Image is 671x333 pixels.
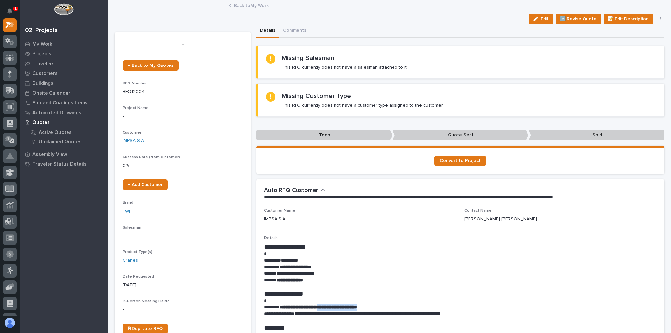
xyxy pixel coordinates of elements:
span: Project Name [123,106,149,110]
p: - [123,232,243,239]
a: IMPSA S.A. [123,138,145,144]
a: Customers [20,68,108,78]
button: Details [256,24,279,38]
span: Product Type(s) [123,250,152,254]
button: 🆕 Revise Quote [556,14,601,24]
p: Automated Drawings [32,110,81,116]
p: Travelers [32,61,55,67]
p: - [123,40,243,49]
p: IMPSA S.A. [264,216,286,223]
a: Quotes [20,118,108,127]
button: users-avatar [3,316,17,330]
button: Edit [529,14,553,24]
a: Projects [20,49,108,59]
div: 02. Projects [25,27,58,34]
h2: Missing Customer Type [282,92,351,100]
p: Unclaimed Quotes [39,139,82,145]
p: Fab and Coatings Items [32,100,87,106]
span: RFQ Number [123,82,147,85]
span: 🆕 Revise Quote [560,15,597,23]
p: Onsite Calendar [32,90,70,96]
a: PWI [123,208,130,215]
span: + Add Customer [128,182,163,187]
a: Unclaimed Quotes [25,137,108,146]
span: Salesman [123,226,141,230]
a: My Work [20,39,108,49]
p: Quote Sent [392,130,528,140]
p: Buildings [32,81,53,86]
p: - [123,306,243,313]
a: + Add Customer [123,179,168,190]
button: Notifications [3,4,17,18]
p: - [123,113,243,120]
p: Traveler Status Details [32,161,86,167]
span: Brand [123,201,133,205]
span: Date Requested [123,275,154,279]
a: Active Quotes [25,128,108,137]
p: 1 [14,6,17,11]
p: [PERSON_NAME] [PERSON_NAME] [464,216,537,223]
button: Comments [279,24,310,38]
a: Convert to Project [434,156,486,166]
a: Assembly View [20,149,108,159]
a: Automated Drawings [20,108,108,118]
span: 📝 Edit Description [608,15,649,23]
h2: Missing Salesman [282,54,334,62]
p: Assembly View [32,152,67,157]
p: 0 % [123,162,243,169]
span: ← Back to My Quotes [128,63,173,68]
p: Sold [528,130,665,140]
a: Fab and Coatings Items [20,98,108,108]
p: [DATE] [123,282,243,288]
a: Cranes [123,257,138,264]
button: Auto RFQ Customer [264,187,325,194]
p: Todo [256,130,393,140]
span: Contact Name [464,209,492,213]
p: This RFQ currently does not have a customer type assigned to the customer [282,102,443,108]
h2: Auto RFQ Customer [264,187,318,194]
p: My Work [32,41,52,47]
span: Details [264,236,278,240]
span: Success Rate (from customer) [123,155,180,159]
div: Notifications1 [8,8,17,18]
span: ⎘ Duplicate RFQ [128,326,163,331]
span: In-Person Meeting Held? [123,299,169,303]
button: 📝 Edit Description [604,14,653,24]
a: Back toMy Work [234,1,269,9]
p: Customers [32,71,58,77]
a: Travelers [20,59,108,68]
p: Projects [32,51,51,57]
a: ← Back to My Quotes [123,60,179,71]
span: Customer [123,131,141,135]
p: Active Quotes [39,130,72,136]
a: Traveler Status Details [20,159,108,169]
a: Buildings [20,78,108,88]
span: Edit [541,16,549,22]
p: This RFQ currently does not have a salesman attached to it. [282,65,408,70]
span: Customer Name [264,209,295,213]
p: Quotes [32,120,50,126]
span: Convert to Project [440,158,481,163]
p: RFQ12004 [123,88,243,95]
img: Workspace Logo [54,3,73,15]
a: Onsite Calendar [20,88,108,98]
